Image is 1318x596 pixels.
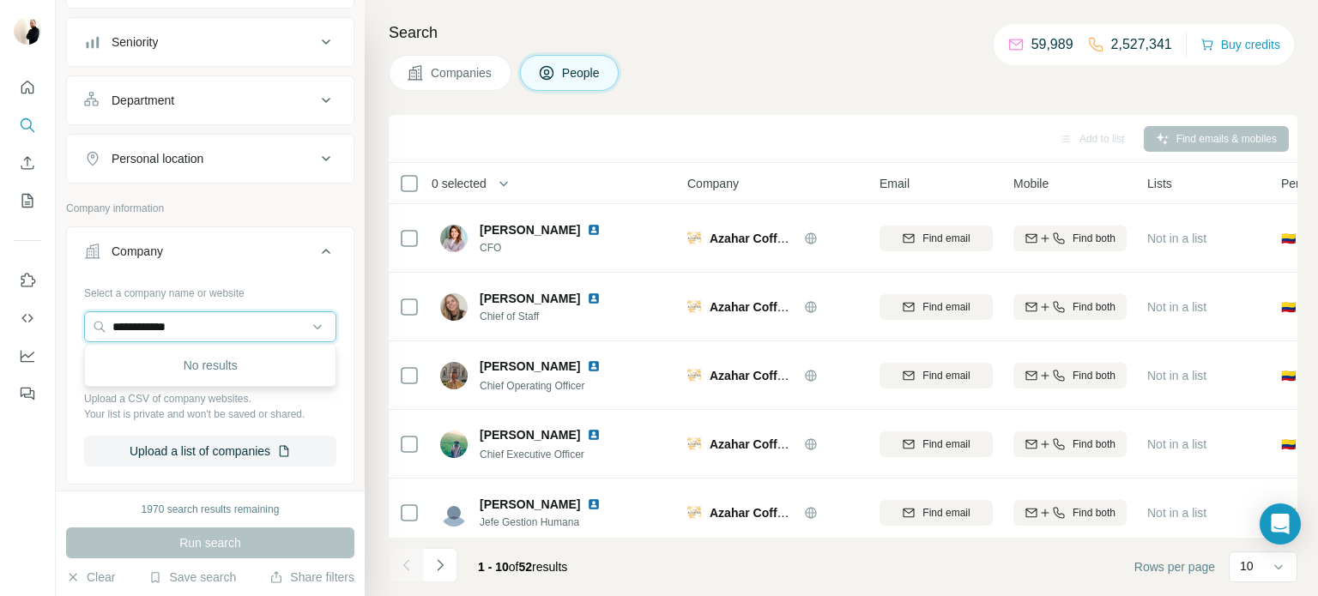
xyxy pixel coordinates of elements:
[14,378,41,409] button: Feedback
[1013,175,1049,192] span: Mobile
[440,225,468,252] img: Avatar
[480,496,580,513] span: [PERSON_NAME]
[480,426,580,443] span: [PERSON_NAME]
[1073,231,1115,246] span: Find both
[1031,34,1073,55] p: 59,989
[1013,226,1127,251] button: Find both
[14,17,41,45] img: Avatar
[1013,363,1127,388] button: Find both
[440,499,468,527] img: Avatar
[84,406,336,422] p: Your list is private and won't be saved or shared.
[112,92,174,109] div: Department
[1281,230,1296,247] span: 🇨🇴
[587,428,601,442] img: LinkedIn logo
[480,358,580,375] span: [PERSON_NAME]
[710,232,849,245] span: Azahar Coffee Company
[440,430,468,458] img: Avatar
[14,185,41,216] button: My lists
[66,201,354,216] p: Company information
[710,506,849,520] span: Azahar Coffee Company
[1073,299,1115,315] span: Find both
[687,437,701,451] img: Logo of Azahar Coffee Company
[1073,368,1115,383] span: Find both
[14,340,41,371] button: Dashboard
[66,569,115,586] button: Clear
[710,300,849,314] span: Azahar Coffee Company
[14,265,41,296] button: Use Surfe on LinkedIn
[432,175,487,192] span: 0 selected
[710,437,849,451] span: Azahar Coffee Company
[687,300,701,314] img: Logo of Azahar Coffee Company
[480,221,580,238] span: [PERSON_NAME]
[1111,34,1172,55] p: 2,527,341
[1134,558,1215,575] span: Rows per page
[1013,431,1127,457] button: Find both
[1281,367,1296,384] span: 🇨🇴
[1147,437,1206,451] span: Not in a list
[710,369,849,382] span: Azahar Coffee Company
[1073,436,1115,452] span: Find both
[67,231,354,279] button: Company
[880,226,993,251] button: Find email
[480,449,584,461] span: Chief Executive Officer
[880,500,993,526] button: Find email
[84,279,336,301] div: Select a company name or website
[1147,175,1172,192] span: Lists
[14,72,41,103] button: Quick start
[14,147,41,178] button: Enrich CSV
[440,362,468,389] img: Avatar
[1147,369,1206,382] span: Not in a list
[389,21,1297,45] h4: Search
[112,33,158,51] div: Seniority
[562,64,602,81] span: People
[880,431,993,457] button: Find email
[509,560,519,574] span: of
[112,243,163,260] div: Company
[67,138,354,179] button: Personal location
[587,497,601,511] img: LinkedIn logo
[922,436,970,452] span: Find email
[880,363,993,388] button: Find email
[922,505,970,521] span: Find email
[1147,506,1206,520] span: Not in a list
[480,515,621,530] span: Jefe Gestion Humana
[88,348,332,382] div: No results
[112,150,203,167] div: Personal location
[480,309,621,324] span: Chief of Staff
[880,294,993,320] button: Find email
[587,223,601,237] img: LinkedIn logo
[1200,33,1280,57] button: Buy credits
[148,569,236,586] button: Save search
[1147,232,1206,245] span: Not in a list
[84,391,336,406] p: Upload a CSV of company websites.
[269,569,354,586] button: Share filters
[519,560,533,574] span: 52
[14,303,41,334] button: Use Surfe API
[880,175,910,192] span: Email
[922,299,970,315] span: Find email
[1281,298,1296,316] span: 🇨🇴
[922,231,970,246] span: Find email
[480,290,580,307] span: [PERSON_NAME]
[1281,436,1296,453] span: 🇨🇴
[922,368,970,383] span: Find email
[84,436,336,467] button: Upload a list of companies
[480,380,585,392] span: Chief Operating Officer
[1260,503,1301,545] div: Open Intercom Messenger
[1147,300,1206,314] span: Not in a list
[1013,294,1127,320] button: Find both
[1073,505,1115,521] span: Find both
[478,560,509,574] span: 1 - 10
[478,560,567,574] span: results
[687,369,701,382] img: Logo of Azahar Coffee Company
[67,21,354,63] button: Seniority
[67,80,354,121] button: Department
[423,548,457,582] button: Navigate to next page
[687,506,701,520] img: Logo of Azahar Coffee Company
[1240,557,1254,575] p: 10
[687,175,739,192] span: Company
[431,64,493,81] span: Companies
[687,232,701,245] img: Logo of Azahar Coffee Company
[587,359,601,373] img: LinkedIn logo
[14,110,41,141] button: Search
